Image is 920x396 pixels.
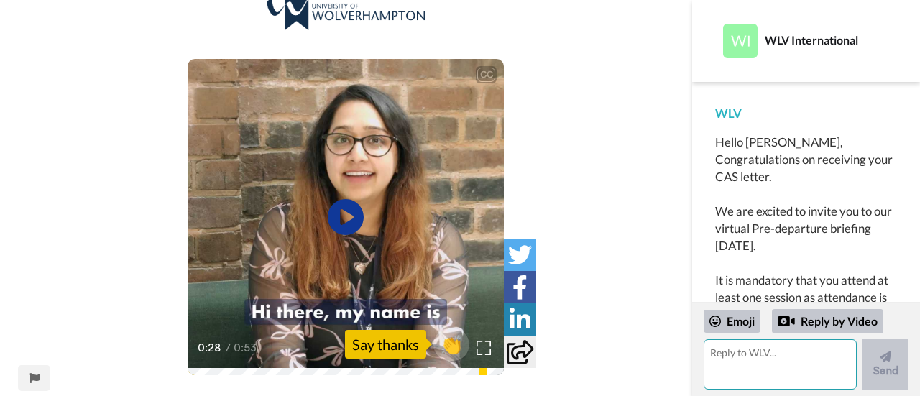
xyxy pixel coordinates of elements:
span: 👏 [433,333,469,356]
div: Hello [PERSON_NAME], Congratulations on receiving your CAS letter. We are excited to invite you t... [715,134,897,392]
span: / [226,339,231,356]
button: 👏 [433,328,469,361]
span: 0:53 [234,339,259,356]
img: Profile Image [723,24,758,58]
div: Reply by Video [778,313,795,330]
div: Say thanks [345,330,426,359]
div: CC [477,68,495,82]
div: WLV International [765,33,881,47]
div: Emoji [704,310,760,333]
div: WLV [715,105,897,122]
span: 0:28 [198,339,223,356]
img: Full screen [477,341,491,355]
div: Reply by Video [772,309,883,333]
button: Send [862,339,908,390]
